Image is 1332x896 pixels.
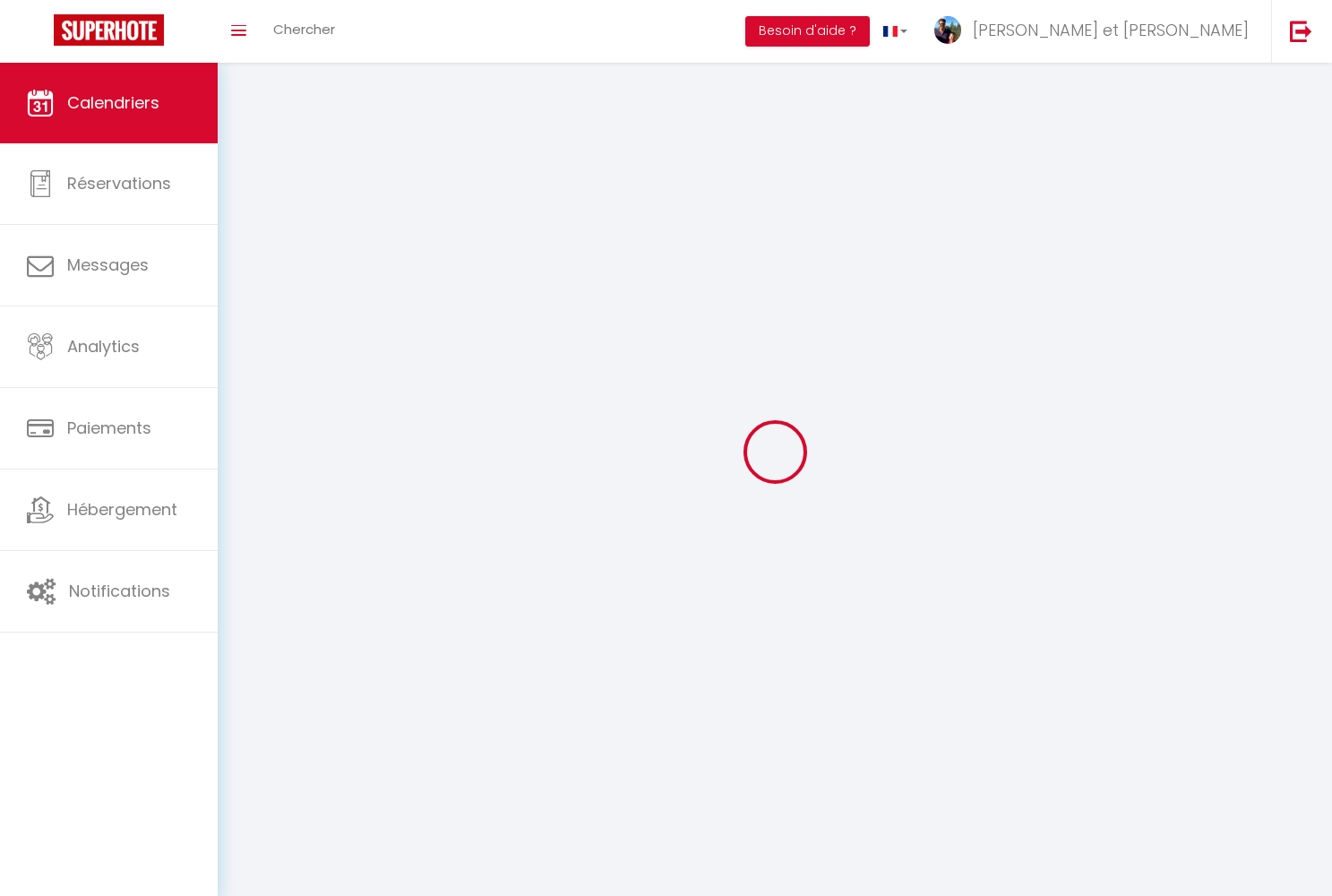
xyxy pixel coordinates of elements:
[1290,20,1312,42] img: logout
[934,16,961,44] img: ...
[69,580,170,602] span: Notifications
[67,417,151,439] span: Paiements
[273,20,335,39] span: Chercher
[67,254,149,276] span: Messages
[14,7,68,61] button: Ouvrir le widget de chat LiveChat
[745,16,870,47] button: Besoin d'aide ?
[54,14,164,46] img: Super Booking
[973,19,1249,41] span: [PERSON_NAME] et [PERSON_NAME]
[67,91,159,114] span: Calendriers
[67,172,171,194] span: Réservations
[1256,815,1319,883] iframe: Chat
[67,498,177,521] span: Hébergement
[67,335,140,358] span: Analytics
